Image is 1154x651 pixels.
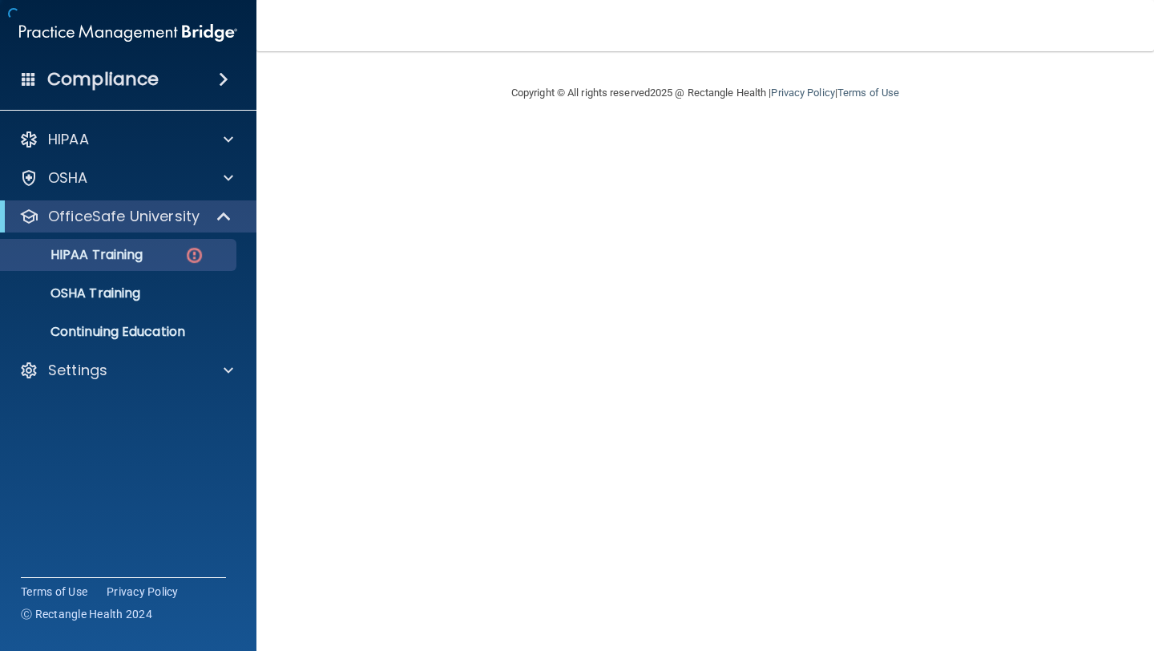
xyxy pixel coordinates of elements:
img: danger-circle.6113f641.png [184,245,204,265]
img: PMB logo [19,17,237,49]
div: Copyright © All rights reserved 2025 @ Rectangle Health | | [413,67,998,119]
p: OSHA Training [10,285,140,301]
p: HIPAA [48,130,89,149]
a: OSHA [19,168,233,188]
p: Continuing Education [10,324,229,340]
h4: Compliance [47,68,159,91]
a: HIPAA [19,130,233,149]
a: Terms of Use [837,87,899,99]
p: HIPAA Training [10,247,143,263]
p: OSHA [48,168,88,188]
a: OfficeSafe University [19,207,232,226]
p: OfficeSafe University [48,207,200,226]
span: Ⓒ Rectangle Health 2024 [21,606,152,622]
a: Terms of Use [21,584,87,600]
a: Settings [19,361,233,380]
a: Privacy Policy [771,87,834,99]
p: Settings [48,361,107,380]
a: Privacy Policy [107,584,179,600]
